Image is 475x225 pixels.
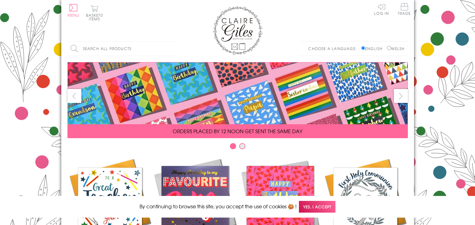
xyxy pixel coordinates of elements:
input: Search all products [67,42,176,56]
button: Menu [67,4,80,17]
input: Welsh [387,46,391,50]
span: Menu [67,12,80,18]
span: Trade [398,3,411,15]
button: Carousel Page 2 [239,143,245,149]
span: ORDERS PLACED BY 12 NOON GET SENT THE SAME DAY [173,127,302,135]
button: Carousel Page 1 (Current Slide) [230,143,236,149]
input: Search [170,42,176,56]
button: Basket0 items [86,5,103,21]
input: English [361,46,365,50]
label: Welsh [387,46,405,51]
button: prev [67,89,81,103]
span: 0 items [89,12,103,22]
button: next [394,89,408,103]
div: Carousel Pagination [67,143,408,152]
label: English [361,46,386,51]
span: Yes, I accept [299,201,335,213]
a: Trade [398,3,411,16]
a: Log In [374,3,389,15]
p: Choose a language: [308,46,360,51]
img: Claire Giles Greetings Cards [213,6,262,55]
